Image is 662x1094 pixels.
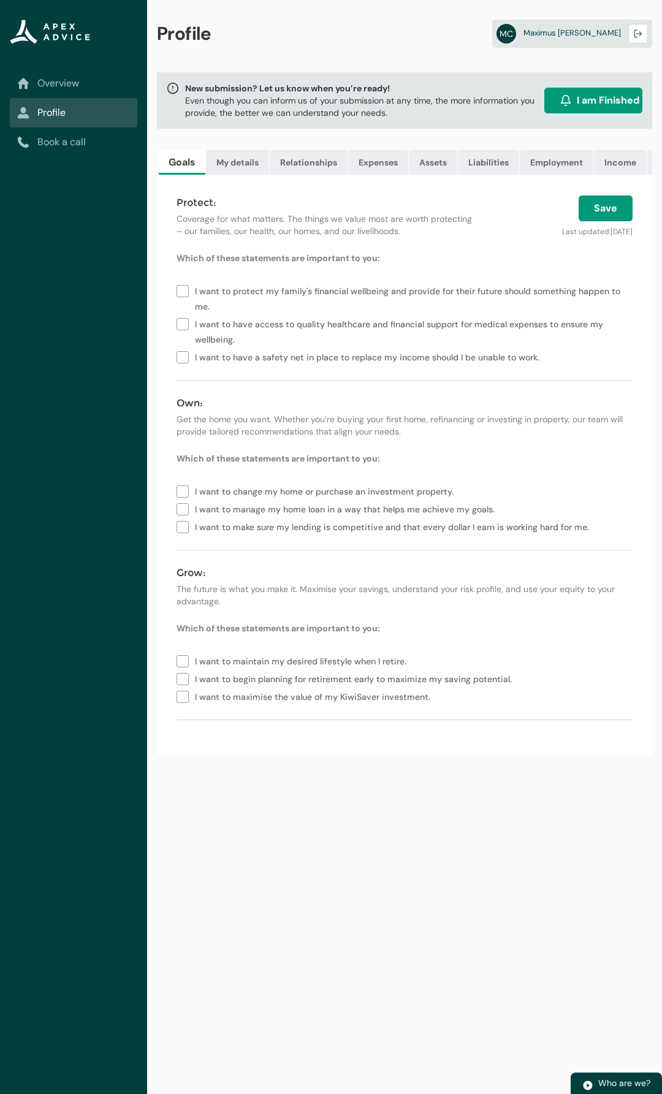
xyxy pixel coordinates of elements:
[496,24,516,44] abbr: MC
[628,24,648,44] button: Logout
[582,1080,593,1091] img: play.svg
[195,348,544,365] span: I want to have a safety net in place to replace my income should I be unable to work.
[598,1077,650,1088] span: Who are we?
[544,88,642,113] button: I am Finished
[157,22,211,45] span: Profile
[490,221,633,237] p: Last updated:
[177,196,476,210] h4: Protect:
[177,622,633,634] p: Which of these statements are important to you:
[195,669,517,687] span: I want to begin planning for retirement early to maximize my saving potential.
[611,227,633,237] lightning-formatted-date-time: [DATE]
[348,150,408,175] a: Expenses
[458,150,519,175] a: Liabilities
[177,452,633,465] p: Which of these statements are important to you:
[409,150,457,175] a: Assets
[206,150,269,175] a: My details
[594,150,647,175] a: Income
[10,20,90,44] img: Apex Advice Group
[577,93,639,108] span: I am Finished
[17,76,130,91] a: Overview
[195,500,500,517] span: I want to manage my home loan in a way that helps me achieve my goals.
[159,150,205,175] a: Goals
[177,413,633,438] p: Get the home you want. Whether you’re buying your first home, refinancing or investing in propert...
[177,213,476,237] p: Coverage for what matters. The things we value most are worth protecting – our families, our heal...
[270,150,348,175] a: Relationships
[520,150,593,175] a: Employment
[17,105,130,120] a: Profile
[579,196,633,221] button: Save
[195,517,594,535] span: I want to make sure my lending is competitive and that every dollar I earn is working hard for me.
[492,20,652,48] a: MCMaximus [PERSON_NAME]
[195,651,411,669] span: I want to maintain my desired lifestyle when I retire.
[177,252,633,264] p: Which of these statements are important to you:
[177,566,633,580] h4: Grow:
[195,482,458,500] span: I want to change my home or purchase an investment property.
[17,135,130,150] a: Book a call
[523,28,621,38] span: Maximus [PERSON_NAME]
[560,94,572,107] img: alarm.svg
[195,281,633,314] span: I want to protect my family's financial wellbeing and provide for their future should something h...
[177,396,633,411] h4: Own:
[195,314,633,348] span: I want to have access to quality healthcare and financial support for medical expenses to ensure ...
[177,583,633,607] p: The future is what you make it. Maximise your savings, understand your risk profile, and use your...
[10,69,137,157] nav: Sub page
[185,94,539,119] p: Even though you can inform us of your submission at any time, the more information you provide, t...
[185,82,539,94] span: New submission? Let us know when you’re ready!
[195,687,435,705] span: I want to maximise the value of my KiwiSaver investment.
